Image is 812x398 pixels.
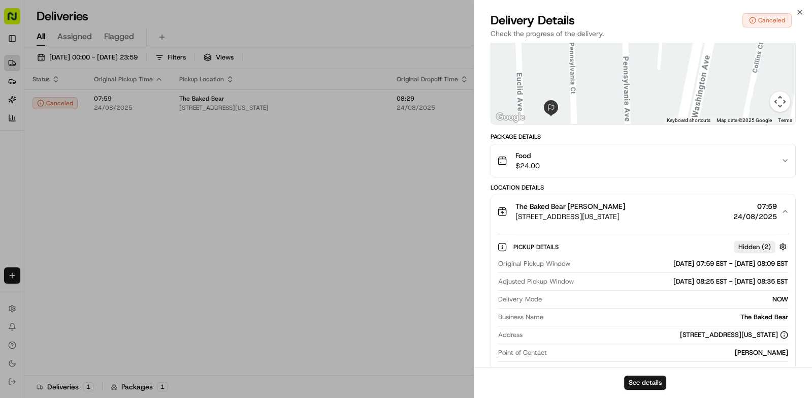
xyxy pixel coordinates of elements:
button: Map camera controls [770,91,790,112]
div: Package Details [491,133,796,141]
span: Map data ©2025 Google [717,117,772,123]
span: Instructions [498,366,533,375]
div: Past conversations [10,132,68,140]
img: Alwin [10,175,26,191]
span: Business Name [498,313,543,322]
a: 📗Knowledge Base [6,223,82,241]
img: 1736555255976-a54dd68f-1ca7-489b-9aae-adbdc363a1c4 [10,97,28,115]
button: See details [624,376,666,390]
span: Pickup Details [513,243,561,251]
a: 💻API Documentation [82,223,167,241]
div: [PERSON_NAME] [551,348,788,357]
span: Hidden ( 2 ) [738,242,771,252]
span: $24.00 [515,161,540,171]
span: 9 ago [82,157,99,165]
span: 07:59 [733,201,777,211]
button: Start new chat [173,100,185,112]
span: Food [515,150,540,161]
span: [DATE] [90,185,111,193]
div: The Baked Bear [547,313,788,322]
span: Knowledge Base [20,227,78,237]
span: The Baked Bear [PERSON_NAME] [515,201,625,211]
span: Delivery Mode [498,295,542,304]
div: [DATE] 08:25 EST - [DATE] 08:35 EST [578,277,788,286]
div: 💻 [86,228,94,236]
div: NOW [546,295,788,304]
div: [DATE] 07:59 EST - [DATE] 08:09 EST [574,259,788,268]
div: N/A [537,366,788,375]
img: Regen Pajulas [10,147,26,164]
img: 9188753566659_6852d8bf1fb38e338040_72.png [21,97,40,115]
img: 1736555255976-a54dd68f-1ca7-489b-9aae-adbdc363a1c4 [20,158,28,166]
input: Clear [26,65,168,76]
p: Welcome 👋 [10,40,185,56]
div: [STREET_ADDRESS][US_STATE] [680,330,788,340]
button: The Baked Bear [PERSON_NAME][STREET_ADDRESS][US_STATE]07:5924/08/2025 [491,195,795,228]
a: Open this area in Google Maps (opens a new window) [494,111,527,124]
span: • [84,185,88,193]
span: Regen Pajulas [31,157,74,165]
span: Original Pickup Window [498,259,570,268]
div: 📗 [10,228,18,236]
span: API Documentation [96,227,163,237]
span: 24/08/2025 [733,211,777,222]
img: Nash [10,10,30,30]
button: Canceled [742,13,792,27]
span: [STREET_ADDRESS][US_STATE] [515,211,625,222]
span: • [76,157,80,165]
img: 1736555255976-a54dd68f-1ca7-489b-9aae-adbdc363a1c4 [20,185,28,193]
span: Delivery Details [491,12,575,28]
div: We're available if you need us! [46,107,140,115]
p: Check the progress of the delivery. [491,28,796,39]
button: Keyboard shortcuts [667,117,710,124]
button: See all [157,130,185,142]
span: Point of Contact [498,348,547,357]
a: Terms (opens in new tab) [778,117,792,123]
span: Address [498,330,523,340]
a: Powered byPylon [72,251,123,259]
button: Hidden (2) [734,240,789,253]
div: Location Details [491,183,796,192]
span: Adjusted Pickup Window [498,277,574,286]
button: Food$24.00 [491,144,795,177]
img: Google [494,111,527,124]
span: [PERSON_NAME] [31,185,82,193]
div: Start new chat [46,97,167,107]
span: Pylon [101,252,123,259]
